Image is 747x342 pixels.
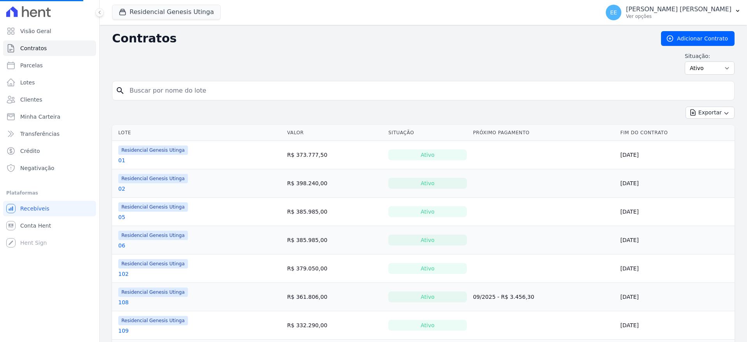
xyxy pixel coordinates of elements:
p: [PERSON_NAME] [PERSON_NAME] [626,5,731,13]
span: Visão Geral [20,27,51,35]
div: Ativo [388,206,466,217]
a: Lotes [3,75,96,90]
button: Exportar [686,107,735,119]
a: Parcelas [3,58,96,73]
td: R$ 361.806,00 [284,283,385,311]
th: Lote [112,125,284,141]
div: Ativo [388,320,466,331]
h2: Contratos [112,32,649,46]
td: [DATE] [617,283,735,311]
a: Contratos [3,40,96,56]
a: Transferências [3,126,96,142]
span: Negativação [20,164,54,172]
a: Clientes [3,92,96,107]
a: 109 [118,327,129,335]
th: Situação [385,125,470,141]
div: Ativo [388,235,466,246]
span: Minha Carteira [20,113,60,121]
span: EE [610,10,617,15]
th: Valor [284,125,385,141]
span: Residencial Genesis Utinga [118,316,188,325]
td: [DATE] [617,311,735,340]
a: 05 [118,213,125,221]
span: Conta Hent [20,222,51,230]
a: 01 [118,156,125,164]
a: Minha Carteira [3,109,96,125]
a: 108 [118,298,129,306]
span: Lotes [20,79,35,86]
td: R$ 398.240,00 [284,169,385,198]
span: Transferências [20,130,60,138]
a: Recebíveis [3,201,96,216]
span: Residencial Genesis Utinga [118,202,188,212]
a: Crédito [3,143,96,159]
span: Residencial Genesis Utinga [118,259,188,268]
input: Buscar por nome do lote [125,83,731,98]
label: Situação: [685,52,735,60]
a: Negativação [3,160,96,176]
a: Conta Hent [3,218,96,233]
td: [DATE] [617,198,735,226]
div: Ativo [388,291,466,302]
td: R$ 332.290,00 [284,311,385,340]
span: Residencial Genesis Utinga [118,174,188,183]
a: Visão Geral [3,23,96,39]
a: 09/2025 - R$ 3.456,30 [473,294,535,300]
a: 102 [118,270,129,278]
td: R$ 385.985,00 [284,198,385,226]
span: Residencial Genesis Utinga [118,146,188,155]
td: [DATE] [617,226,735,254]
span: Parcelas [20,61,43,69]
p: Ver opções [626,13,731,19]
span: Recebíveis [20,205,49,212]
a: Adicionar Contrato [661,31,735,46]
div: Ativo [388,149,466,160]
td: R$ 379.050,00 [284,254,385,283]
span: Clientes [20,96,42,103]
span: Contratos [20,44,47,52]
th: Fim do Contrato [617,125,735,141]
span: Residencial Genesis Utinga [118,231,188,240]
th: Próximo Pagamento [470,125,617,141]
i: search [116,86,125,95]
div: Plataformas [6,188,93,198]
span: Crédito [20,147,40,155]
button: EE [PERSON_NAME] [PERSON_NAME] Ver opções [600,2,747,23]
a: 02 [118,185,125,193]
td: R$ 373.777,50 [284,141,385,169]
td: [DATE] [617,254,735,283]
span: Residencial Genesis Utinga [118,288,188,297]
button: Residencial Genesis Utinga [112,5,221,19]
a: 06 [118,242,125,249]
td: [DATE] [617,169,735,198]
div: Ativo [388,178,466,189]
div: Ativo [388,263,466,274]
td: [DATE] [617,141,735,169]
td: R$ 385.985,00 [284,226,385,254]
